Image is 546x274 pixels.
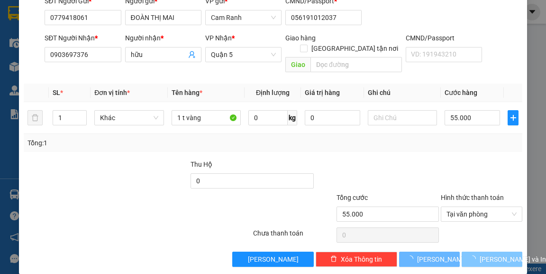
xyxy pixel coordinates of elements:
span: Tên hàng [172,89,202,96]
span: [GEOGRAPHIC_DATA] tận nơi [308,43,402,54]
th: Ghi chú [364,84,441,102]
button: [PERSON_NAME] [232,252,314,267]
b: [DOMAIN_NAME] [80,36,130,44]
span: Thu Hộ [191,161,212,168]
span: Cam Ranh [211,10,276,25]
span: loading [469,255,480,262]
input: Dọc đường [310,57,402,72]
input: 0 [305,110,360,125]
span: Giao [285,57,310,72]
input: VD: Bàn, Ghế [172,110,241,125]
span: Tổng cước [337,194,368,201]
input: Ghi Chú [368,110,437,125]
button: delete [27,110,43,125]
span: Giao hàng [285,34,316,42]
span: user-add [188,51,196,58]
button: [PERSON_NAME] và In [462,252,522,267]
span: Khác [100,111,158,125]
span: [PERSON_NAME] và In [480,254,546,265]
span: kg [288,110,297,125]
span: loading [407,255,417,262]
button: [PERSON_NAME] [399,252,460,267]
div: SĐT Người Nhận [45,33,121,43]
div: Người nhận [125,33,201,43]
span: Cước hàng [445,89,477,96]
span: Tại văn phòng [446,207,517,221]
div: Chưa thanh toán [252,228,336,245]
span: Giá trị hàng [305,89,340,96]
span: [PERSON_NAME] [248,254,299,265]
span: VP Nhận [205,34,232,42]
button: deleteXóa Thông tin [316,252,397,267]
li: (c) 2017 [80,45,130,57]
button: plus [508,110,518,125]
span: Định lượng [256,89,290,96]
div: CMND/Passport [406,33,482,43]
img: logo.jpg [103,12,126,35]
label: Hình thức thanh toán [441,194,504,201]
span: delete [330,255,337,263]
span: SL [53,89,60,96]
span: Đơn vị tính [94,89,130,96]
div: Tổng: 1 [27,138,211,148]
span: Xóa Thông tin [341,254,382,265]
span: [PERSON_NAME] [417,254,468,265]
span: Quận 5 [211,47,276,62]
b: Trà Lan Viên - Gửi khách hàng [58,14,94,108]
b: Trà Lan Viên [12,61,35,106]
span: plus [508,114,518,122]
